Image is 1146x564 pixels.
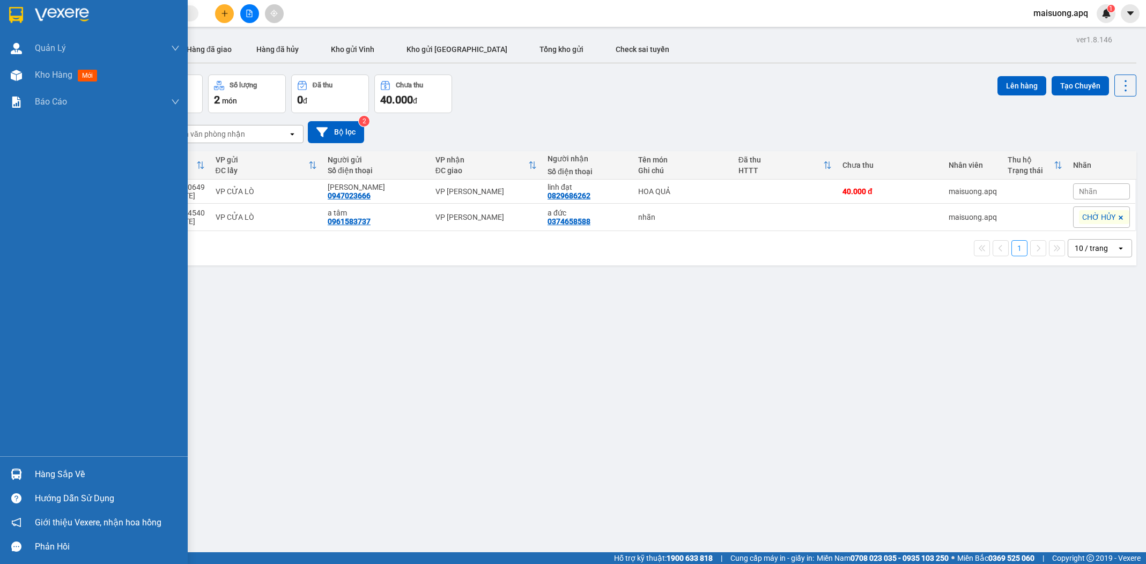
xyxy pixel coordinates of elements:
div: linh đạt [548,183,627,191]
span: aim [270,10,278,17]
div: VP gửi [216,155,308,164]
span: copyright [1086,554,1094,562]
button: aim [265,4,284,23]
div: Nhãn [1073,161,1130,169]
sup: 2 [359,116,369,127]
span: CHỜ HỦY [1082,212,1115,222]
span: | [721,552,722,564]
span: Quản Lý [35,41,66,55]
span: Kho gửi [GEOGRAPHIC_DATA] [406,45,507,54]
span: Hỗ trợ kỹ thuật: [614,552,713,564]
div: 0829686262 [548,191,590,200]
span: đ [413,97,417,105]
div: VP [PERSON_NAME] [435,213,537,221]
div: ANH TUẤN HOÀI [328,183,425,191]
th: Toggle SortBy [733,151,837,180]
span: message [11,541,21,552]
span: 40.000 [380,93,413,106]
div: 0947023666 [328,191,371,200]
div: a đức [548,209,627,217]
img: icon-new-feature [1101,9,1111,18]
button: Hàng đã giao [178,36,240,62]
div: VP CỬA LÒ [216,187,317,196]
div: Đã thu [313,81,332,89]
th: Toggle SortBy [430,151,542,180]
div: 40.000 đ [842,187,938,196]
div: nhãn [638,213,728,221]
div: maisuong.apq [949,213,997,221]
span: ⚪️ [951,556,955,560]
button: Bộ lọc [308,121,364,143]
span: Báo cáo [35,95,67,108]
div: Chưa thu [842,161,938,169]
div: VP nhận [435,155,528,164]
span: | [1043,552,1044,564]
img: warehouse-icon [11,469,22,480]
span: maisuong.apq [1025,6,1097,20]
button: Tạo Chuyến [1052,76,1109,95]
div: HTTT [738,166,823,175]
div: ĐC giao [435,166,528,175]
span: đ [303,97,307,105]
div: Đã thu [738,155,823,164]
th: Toggle SortBy [1002,151,1068,180]
div: Thu hộ [1008,155,1054,164]
span: notification [11,517,21,528]
span: mới [78,70,97,81]
button: 1 [1011,240,1027,256]
div: Người gửi [328,155,425,164]
div: Phản hồi [35,539,180,555]
button: Chưa thu40.000đ [374,75,452,113]
div: HOA QUẢ [638,187,728,196]
span: question-circle [11,493,21,503]
button: caret-down [1121,4,1140,23]
span: down [171,98,180,106]
img: warehouse-icon [11,43,22,54]
div: ĐC lấy [216,166,308,175]
span: Tổng kho gửi [539,45,583,54]
span: 0 [297,93,303,106]
button: file-add [240,4,259,23]
span: down [171,44,180,53]
div: ver 1.8.146 [1076,34,1112,46]
span: file-add [246,10,253,17]
div: VP [PERSON_NAME] [435,187,537,196]
span: Kho hàng [35,70,72,80]
button: plus [215,4,234,23]
img: warehouse-icon [11,70,22,81]
div: Chọn văn phòng nhận [171,129,245,139]
div: Trạng thái [1008,166,1054,175]
span: Giới thiệu Vexere, nhận hoa hồng [35,516,161,529]
div: Số điện thoại [548,167,627,176]
th: Toggle SortBy [210,151,322,180]
strong: 0369 525 060 [988,554,1034,562]
div: 0374658588 [548,217,590,226]
div: Tên món [638,155,728,164]
div: Người nhận [548,154,627,163]
div: Hàng sắp về [35,466,180,483]
div: Nhân viên [949,161,997,169]
span: caret-down [1126,9,1135,18]
span: 1 [1109,5,1113,12]
div: a tâm [328,209,425,217]
span: Nhãn [1079,187,1097,196]
span: Check sai tuyến [616,45,669,54]
span: Kho gửi Vinh [331,45,374,54]
img: logo-vxr [9,7,23,23]
div: Số lượng [230,81,257,89]
div: maisuong.apq [949,187,997,196]
div: Chưa thu [396,81,423,89]
div: Hướng dẫn sử dụng [35,491,180,507]
img: solution-icon [11,97,22,108]
svg: open [1117,244,1125,253]
strong: 1900 633 818 [667,554,713,562]
div: Số điện thoại [328,166,425,175]
div: 0961583737 [328,217,371,226]
div: Ghi chú [638,166,728,175]
span: 2 [214,93,220,106]
span: Miền Bắc [957,552,1034,564]
strong: 0708 023 035 - 0935 103 250 [851,554,949,562]
button: Số lượng2món [208,75,286,113]
span: plus [221,10,228,17]
button: Đã thu0đ [291,75,369,113]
